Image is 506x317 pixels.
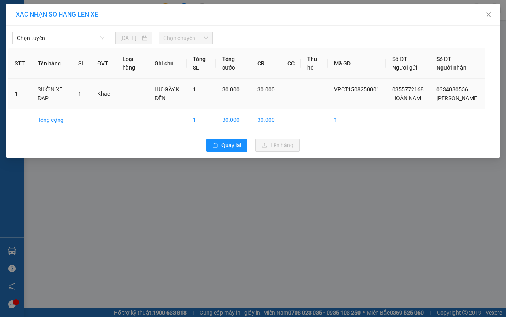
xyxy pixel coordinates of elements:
[116,48,148,79] th: Loại hàng
[31,48,72,79] th: Tên hàng
[62,13,106,23] span: Bến xe [GEOGRAPHIC_DATA]
[155,86,179,101] span: HƯ GÃY K ĐỀN
[16,11,98,18] span: XÁC NHẬN SỐ HÀNG LÊN XE
[328,109,386,131] td: 1
[281,48,301,79] th: CC
[222,86,240,93] span: 30.000
[91,79,116,109] td: Khác
[78,91,81,97] span: 1
[148,48,187,79] th: Ghi chú
[392,86,424,93] span: 0355772168
[213,142,218,149] span: rollback
[40,50,83,56] span: VPCT1508250001
[193,86,196,93] span: 1
[392,56,407,62] span: Số ĐT
[485,11,492,18] span: close
[334,86,379,93] span: VPCT1508250001
[91,48,116,79] th: ĐVT
[436,86,468,93] span: 0334080556
[3,5,38,40] img: logo
[436,56,451,62] span: Số ĐT
[8,48,31,79] th: STT
[31,109,72,131] td: Tổng cộng
[221,141,241,150] span: Quay lại
[392,95,421,101] span: HOÀN NAM
[328,48,386,79] th: Mã GD
[436,95,479,101] span: [PERSON_NAME]
[72,48,91,79] th: SL
[163,32,208,44] span: Chọn chuyến
[17,57,48,62] span: 07:25:28 [DATE]
[206,139,247,152] button: rollbackQuay lại
[8,79,31,109] td: 1
[62,35,97,40] span: Hotline: 19001152
[301,48,328,79] th: Thu hộ
[31,79,72,109] td: SƯỜN XE ĐẠP
[17,32,104,44] span: Chọn tuyến
[251,109,281,131] td: 30.000
[257,86,275,93] span: 30.000
[436,65,466,71] span: Người nhận
[21,43,97,49] span: -----------------------------------------
[392,65,417,71] span: Người gửi
[62,24,109,34] span: 01 Võ Văn Truyện, KP.1, Phường 2
[478,4,500,26] button: Close
[187,48,216,79] th: Tổng SL
[251,48,281,79] th: CR
[2,51,83,56] span: [PERSON_NAME]:
[187,109,216,131] td: 1
[62,4,108,11] strong: ĐỒNG PHƯỚC
[120,34,140,42] input: 15/08/2025
[2,57,48,62] span: In ngày:
[255,139,300,152] button: uploadLên hàng
[216,48,251,79] th: Tổng cước
[216,109,251,131] td: 30.000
